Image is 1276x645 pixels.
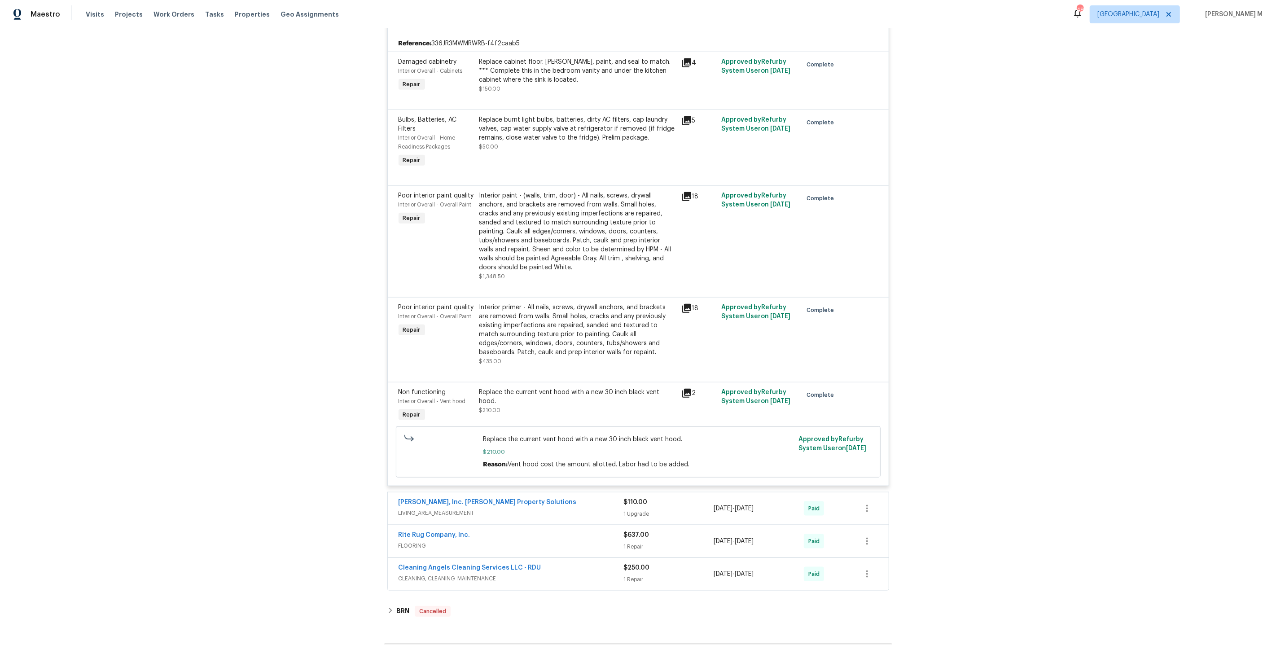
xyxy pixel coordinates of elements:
[399,304,474,311] span: Poor interior paint quality
[205,11,224,18] span: Tasks
[770,398,790,404] span: [DATE]
[808,504,823,513] span: Paid
[714,504,754,513] span: -
[624,542,714,551] div: 1 Repair
[399,565,541,571] a: Cleaning Angels Cleaning Services LLC - RDU
[399,135,456,149] span: Interior Overall - Home Readiness Packages
[399,214,424,223] span: Repair
[807,391,838,399] span: Complete
[399,509,624,518] span: LIVING_AREA_MEASUREMENT
[86,10,104,19] span: Visits
[399,499,577,505] a: [PERSON_NAME], Inc. [PERSON_NAME] Property Solutions
[735,571,754,577] span: [DATE]
[399,389,446,395] span: Non functioning
[479,191,676,272] div: Interior paint - (walls, trim, door) - All nails, screws, drywall anchors, and brackets are remov...
[808,570,823,579] span: Paid
[770,68,790,74] span: [DATE]
[399,532,470,538] a: Rite Rug Company, Inc.
[399,325,424,334] span: Repair
[735,538,754,544] span: [DATE]
[399,59,457,65] span: Damaged cabinetry
[399,39,432,48] b: Reference:
[399,202,472,207] span: Interior Overall - Overall Paint
[399,399,466,404] span: Interior Overall - Vent hood
[721,304,790,320] span: Approved by Refurby System User on
[770,202,790,208] span: [DATE]
[115,10,143,19] span: Projects
[399,314,472,319] span: Interior Overall - Overall Paint
[479,359,502,364] span: $435.00
[714,570,754,579] span: -
[807,60,838,69] span: Complete
[770,126,790,132] span: [DATE]
[714,538,732,544] span: [DATE]
[714,505,732,512] span: [DATE]
[31,10,60,19] span: Maestro
[388,35,889,52] div: 336JR3MWMRWRB-f4f2caab5
[714,571,732,577] span: [DATE]
[1097,10,1159,19] span: [GEOGRAPHIC_DATA]
[807,306,838,315] span: Complete
[721,59,790,74] span: Approved by Refurby System User on
[681,388,716,399] div: 2
[721,193,790,208] span: Approved by Refurby System User on
[281,10,339,19] span: Geo Assignments
[846,445,866,452] span: [DATE]
[721,117,790,132] span: Approved by Refurby System User on
[721,389,790,404] span: Approved by Refurby System User on
[479,388,676,406] div: Replace the current vent hood with a new 30 inch black vent hood.
[714,537,754,546] span: -
[483,461,508,468] span: Reason:
[807,118,838,127] span: Complete
[798,436,866,452] span: Approved by Refurby System User on
[624,532,649,538] span: $637.00
[399,68,463,74] span: Interior Overall - Cabinets
[483,435,793,444] span: Replace the current vent hood with a new 30 inch black vent hood.
[416,607,450,616] span: Cancelled
[624,565,650,571] span: $250.00
[681,191,716,202] div: 18
[770,313,790,320] span: [DATE]
[483,448,793,456] span: $210.00
[399,574,624,583] span: CLEANING, CLEANING_MAINTENANCE
[681,115,716,126] div: 5
[235,10,270,19] span: Properties
[399,541,624,550] span: FLOORING
[479,408,501,413] span: $210.00
[153,10,194,19] span: Work Orders
[624,499,648,505] span: $110.00
[385,601,892,622] div: BRN Cancelled
[479,303,676,357] div: Interior primer - All nails, screws, drywall anchors, and brackets are removed from walls. Small ...
[808,537,823,546] span: Paid
[508,461,689,468] span: Vent hood cost the amount allotted. Labor had to be added.
[624,575,714,584] div: 1 Repair
[1201,10,1263,19] span: [PERSON_NAME] M
[479,144,499,149] span: $50.00
[681,57,716,68] div: 4
[479,274,505,279] span: $1,348.50
[399,410,424,419] span: Repair
[807,194,838,203] span: Complete
[624,509,714,518] div: 1 Upgrade
[399,193,474,199] span: Poor interior paint quality
[399,80,424,89] span: Repair
[479,86,501,92] span: $150.00
[479,57,676,84] div: Replace cabinet floor. [PERSON_NAME], paint, and seal to match. *** Complete this in the bedroom ...
[399,156,424,165] span: Repair
[681,303,716,314] div: 18
[735,505,754,512] span: [DATE]
[479,115,676,142] div: Replace burnt light bulbs, batteries, dirty AC filters, cap laundry valves, cap water supply valv...
[396,606,409,617] h6: BRN
[1077,5,1083,14] div: 48
[399,117,457,132] span: Bulbs, Batteries, AC Filters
